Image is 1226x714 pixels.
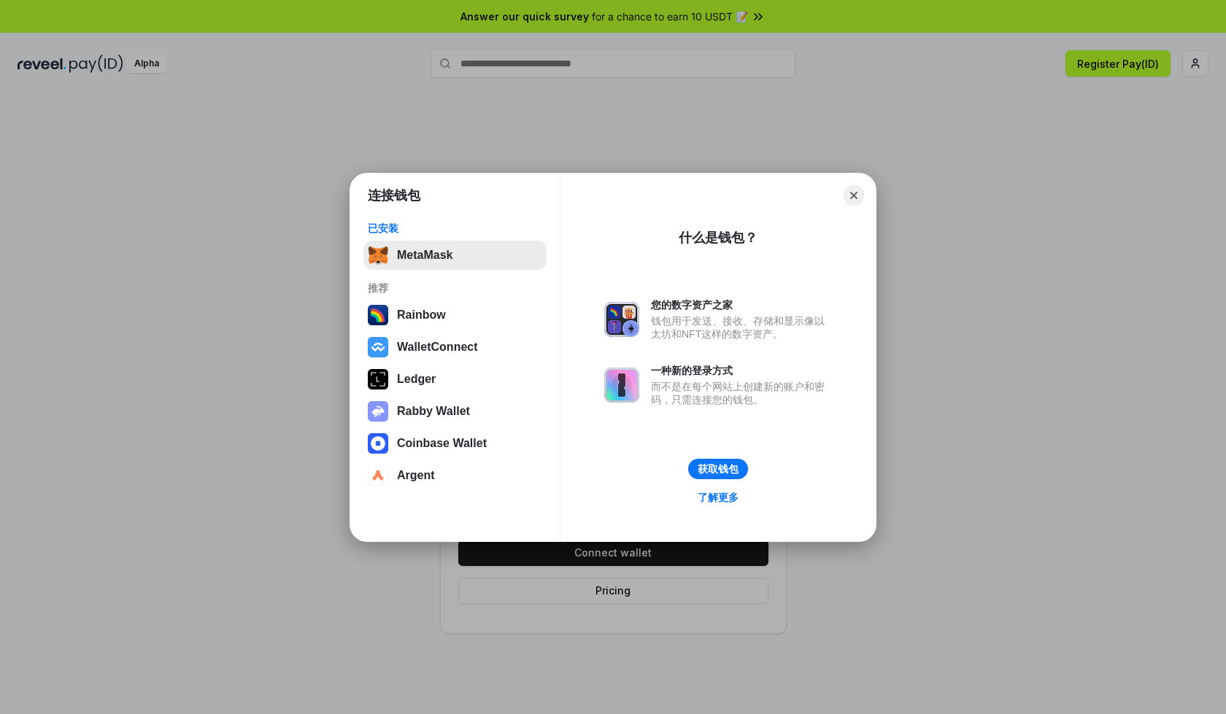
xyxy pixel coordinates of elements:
[363,365,547,394] button: Ledger
[368,337,388,357] img: svg+xml,%3Csvg%20width%3D%2228%22%20height%3D%2228%22%20viewBox%3D%220%200%2028%2028%22%20fill%3D...
[844,185,864,206] button: Close
[604,302,639,337] img: svg+xml,%3Csvg%20xmlns%3D%22http%3A%2F%2Fwww.w3.org%2F2000%2Fsvg%22%20fill%3D%22none%22%20viewBox...
[363,429,547,458] button: Coinbase Wallet
[368,369,388,389] img: svg+xml,%3Csvg%20xmlns%3D%22http%3A%2F%2Fwww.w3.org%2F2000%2Fsvg%22%20width%3D%2228%22%20height%3...
[368,433,388,454] img: svg+xml,%3Csvg%20width%3D%2228%22%20height%3D%2228%22%20viewBox%3D%220%200%2028%2028%22%20fill%3D...
[397,341,478,354] div: WalletConnect
[368,465,388,486] img: svg+xml,%3Csvg%20width%3D%2228%22%20height%3D%2228%22%20viewBox%3D%220%200%2028%2028%22%20fill%3D...
[397,437,487,450] div: Coinbase Wallet
[604,368,639,403] img: svg+xml,%3Csvg%20xmlns%3D%22http%3A%2F%2Fwww.w3.org%2F2000%2Fsvg%22%20fill%3D%22none%22%20viewBox...
[651,364,832,377] div: 一种新的登录方式
[689,488,747,507] a: 了解更多
[651,298,832,311] div: 您的数字资产之家
[363,300,547,330] button: Rainbow
[397,309,446,322] div: Rainbow
[397,469,435,482] div: Argent
[397,373,436,386] div: Ledger
[698,491,739,504] div: 了解更多
[368,245,388,265] img: svg+xml,%3Csvg%20fill%3D%22none%22%20height%3D%2233%22%20viewBox%3D%220%200%2035%2033%22%20width%...
[363,333,547,362] button: WalletConnect
[397,249,452,262] div: MetaMask
[368,187,420,204] h1: 连接钱包
[368,282,542,295] div: 推荐
[651,380,832,406] div: 而不是在每个网站上创建新的账户和密码，只需连接您的钱包。
[679,229,757,247] div: 什么是钱包？
[368,401,388,422] img: svg+xml,%3Csvg%20xmlns%3D%22http%3A%2F%2Fwww.w3.org%2F2000%2Fsvg%22%20fill%3D%22none%22%20viewBox...
[698,462,739,476] div: 获取钱包
[368,305,388,325] img: svg+xml,%3Csvg%20width%3D%22120%22%20height%3D%22120%22%20viewBox%3D%220%200%20120%20120%22%20fil...
[363,397,547,426] button: Rabby Wallet
[363,461,547,490] button: Argent
[368,222,542,235] div: 已安装
[363,241,547,270] button: MetaMask
[651,314,832,341] div: 钱包用于发送、接收、存储和显示像以太坊和NFT这样的数字资产。
[397,405,470,418] div: Rabby Wallet
[688,459,748,479] button: 获取钱包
